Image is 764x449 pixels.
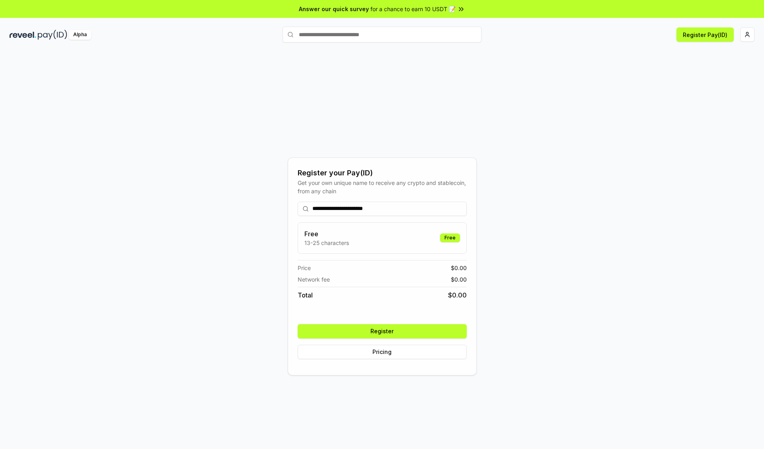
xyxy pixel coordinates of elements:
[370,5,456,13] span: for a chance to earn 10 USDT 📝
[38,30,67,40] img: pay_id
[69,30,91,40] div: Alpha
[676,27,734,42] button: Register Pay(ID)
[298,345,467,359] button: Pricing
[304,239,349,247] p: 13-25 characters
[451,264,467,272] span: $ 0.00
[298,264,311,272] span: Price
[451,275,467,284] span: $ 0.00
[10,30,36,40] img: reveel_dark
[448,290,467,300] span: $ 0.00
[298,290,313,300] span: Total
[299,5,369,13] span: Answer our quick survey
[440,233,460,242] div: Free
[298,324,467,338] button: Register
[298,275,330,284] span: Network fee
[298,167,467,179] div: Register your Pay(ID)
[304,229,349,239] h3: Free
[298,179,467,195] div: Get your own unique name to receive any crypto and stablecoin, from any chain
